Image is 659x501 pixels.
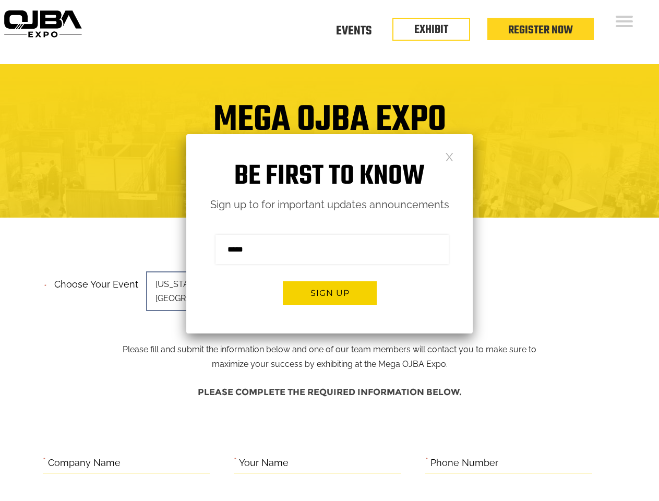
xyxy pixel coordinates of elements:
[414,21,448,39] a: EXHIBIT
[8,105,651,147] h1: Mega OJBA Expo
[445,152,454,161] a: Close
[48,270,138,293] label: Choose your event
[43,382,617,402] h4: Please complete the required information below.
[508,21,573,39] a: Register Now
[430,455,498,471] label: Phone Number
[186,196,473,214] p: Sign up to for important updates announcements
[186,160,473,193] h1: Be first to know
[8,157,651,176] h4: Trade Show Exhibit Space Application
[239,455,289,471] label: Your Name
[48,455,121,471] label: Company Name
[146,271,292,311] span: [US_STATE][GEOGRAPHIC_DATA]
[114,276,545,372] p: Please fill and submit the information below and one of our team members will contact you to make...
[283,281,377,305] button: Sign up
